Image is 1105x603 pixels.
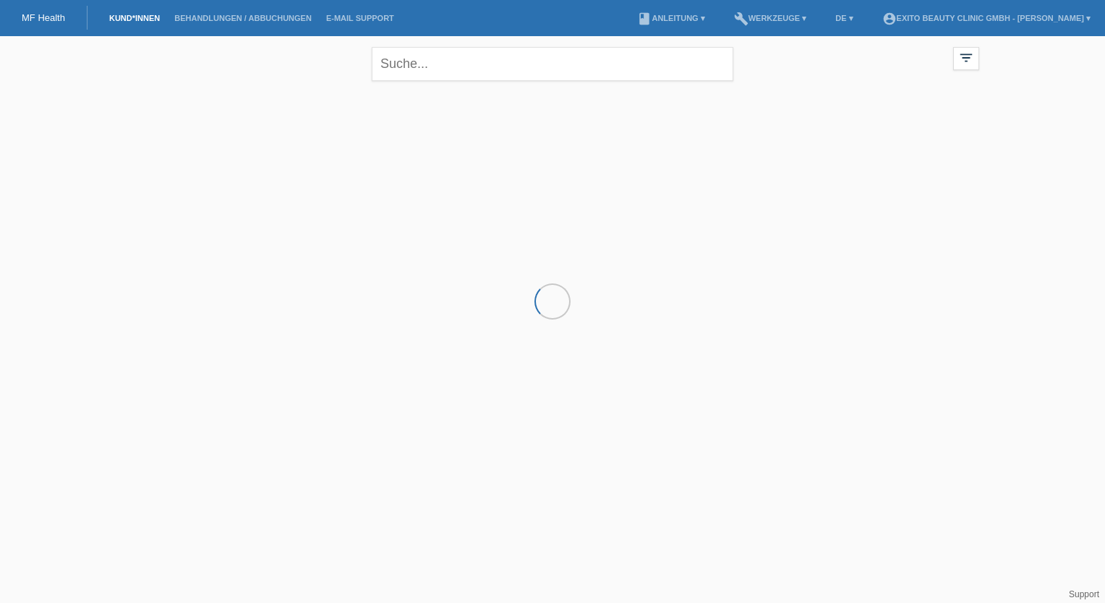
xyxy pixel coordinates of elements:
[875,14,1098,22] a: account_circleExito Beauty Clinic GmbH - [PERSON_NAME] ▾
[727,14,814,22] a: buildWerkzeuge ▾
[734,12,748,26] i: build
[319,14,401,22] a: E-Mail Support
[882,12,897,26] i: account_circle
[958,50,974,66] i: filter_list
[630,14,712,22] a: bookAnleitung ▾
[372,47,733,81] input: Suche...
[102,14,167,22] a: Kund*innen
[828,14,860,22] a: DE ▾
[1069,589,1099,599] a: Support
[167,14,319,22] a: Behandlungen / Abbuchungen
[637,12,652,26] i: book
[22,12,65,23] a: MF Health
